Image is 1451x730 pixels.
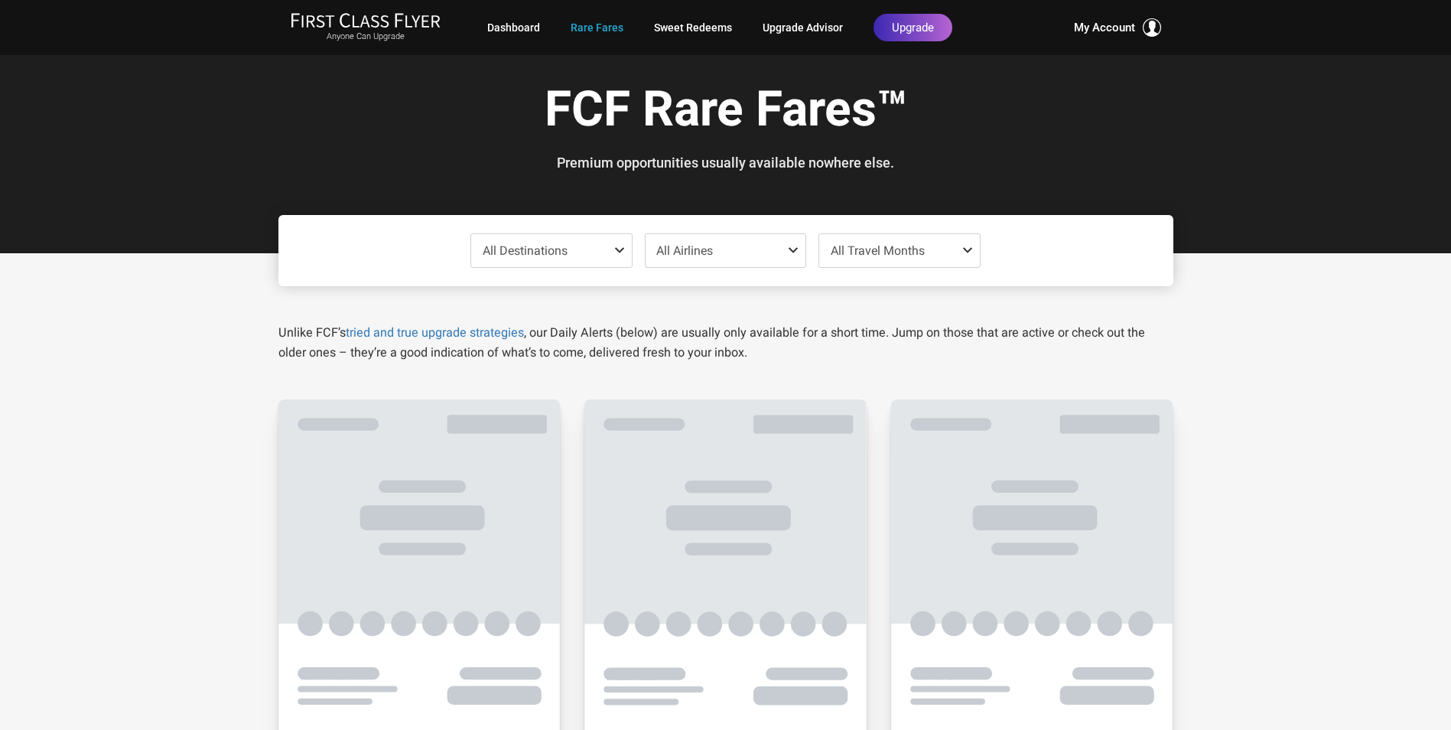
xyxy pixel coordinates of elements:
[487,14,540,41] a: Dashboard
[763,14,843,41] a: Upgrade Advisor
[571,14,623,41] a: Rare Fares
[290,83,1162,142] h1: FCF Rare Fares™
[483,243,568,258] span: All Destinations
[1074,18,1161,37] button: My Account
[656,243,713,258] span: All Airlines
[654,14,732,41] a: Sweet Redeems
[1074,18,1135,37] span: My Account
[291,31,441,42] small: Anyone Can Upgrade
[831,243,925,258] span: All Travel Months
[874,14,952,41] a: Upgrade
[290,155,1162,171] h3: Premium opportunities usually available nowhere else.
[291,12,441,28] img: First Class Flyer
[278,323,1173,363] p: Unlike FCF’s , our Daily Alerts (below) are usually only available for a short time. Jump on thos...
[291,12,441,43] a: First Class FlyerAnyone Can Upgrade
[346,325,524,340] a: tried and true upgrade strategies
